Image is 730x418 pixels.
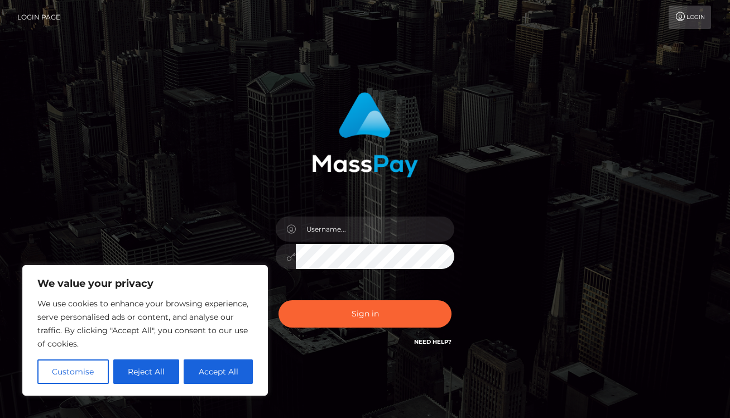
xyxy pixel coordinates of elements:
button: Sign in [278,300,452,328]
button: Customise [37,359,109,384]
a: Login [669,6,711,29]
p: We value your privacy [37,277,253,290]
a: Need Help? [414,338,452,345]
p: We use cookies to enhance your browsing experience, serve personalised ads or content, and analys... [37,297,253,350]
button: Accept All [184,359,253,384]
img: MassPay Login [312,92,418,177]
input: Username... [296,217,454,242]
a: Login Page [17,6,60,29]
button: Reject All [113,359,180,384]
div: We value your privacy [22,265,268,396]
